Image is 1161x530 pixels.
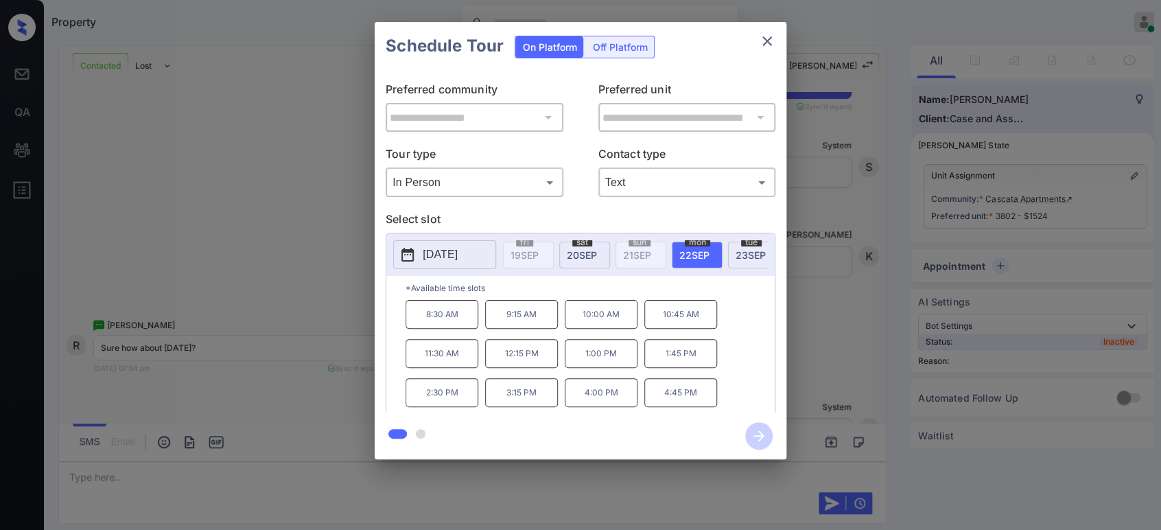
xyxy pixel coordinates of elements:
[644,300,717,329] p: 10:45 AM
[406,378,478,407] p: 2:30 PM
[685,238,710,246] span: mon
[565,300,637,329] p: 10:00 AM
[485,339,558,368] p: 12:15 PM
[485,378,558,407] p: 3:15 PM
[375,22,515,70] h2: Schedule Tour
[644,339,717,368] p: 1:45 PM
[737,418,781,454] button: btn-next
[598,146,776,168] p: Contact type
[644,378,717,407] p: 4:45 PM
[565,378,637,407] p: 4:00 PM
[386,211,775,233] p: Select slot
[598,81,776,103] p: Preferred unit
[485,300,558,329] p: 9:15 AM
[406,339,478,368] p: 11:30 AM
[567,249,597,261] span: 20 SEP
[386,81,563,103] p: Preferred community
[406,300,478,329] p: 8:30 AM
[515,36,583,58] div: On Platform
[736,249,766,261] span: 23 SEP
[393,240,496,269] button: [DATE]
[406,276,775,300] p: *Available time slots
[559,242,610,268] div: date-select
[572,238,592,246] span: sat
[585,36,654,58] div: Off Platform
[753,27,781,55] button: close
[386,146,563,168] p: Tour type
[672,242,723,268] div: date-select
[423,246,458,263] p: [DATE]
[741,238,762,246] span: tue
[389,171,560,194] div: In Person
[602,171,773,194] div: Text
[565,339,637,368] p: 1:00 PM
[728,242,779,268] div: date-select
[679,249,709,261] span: 22 SEP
